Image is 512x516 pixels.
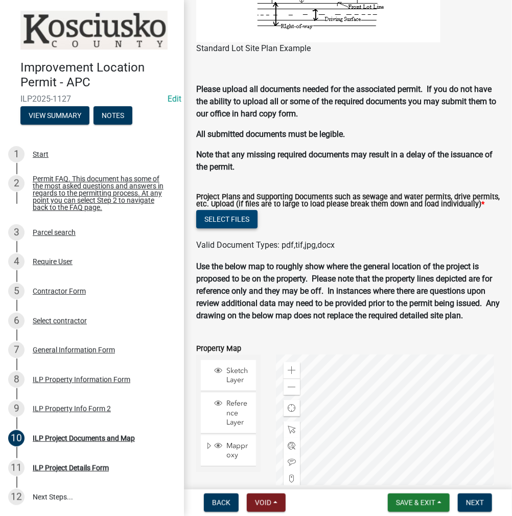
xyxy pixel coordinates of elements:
[196,84,496,119] strong: Please upload all documents needed for the associated permit. If you do not have the ability to u...
[8,371,25,388] div: 8
[168,94,181,104] wm-modal-confirm: Edit Application Number
[212,499,230,507] span: Back
[94,112,132,120] wm-modal-confirm: Notes
[8,342,25,358] div: 7
[284,379,300,395] div: Zoom out
[196,210,258,228] button: Select files
[466,499,484,507] span: Next
[33,288,86,295] div: Contractor Form
[33,405,111,412] div: ILP Property Info Form 2
[33,376,130,383] div: ILP Property Information Form
[168,94,181,104] a: Edit
[284,362,300,379] div: Zoom in
[224,441,252,460] span: Mapproxy
[196,129,345,139] strong: All submitted documents must be legible.
[20,106,89,125] button: View Summary
[201,435,256,466] li: Mapproxy
[247,494,286,512] button: Void
[8,489,25,505] div: 12
[205,441,213,452] span: Expand
[33,175,168,211] div: Permit FAQ. This document has some of the most asked questions and answers in regards to the perm...
[255,499,271,507] span: Void
[8,253,25,270] div: 4
[8,430,25,447] div: 10
[284,400,300,416] div: Find my location
[20,112,89,120] wm-modal-confirm: Summary
[33,229,76,236] div: Parcel search
[213,441,252,460] div: Mapproxy
[196,42,500,55] figcaption: Standard Lot Site Plan Example
[20,60,176,90] h4: Improvement Location Permit - APC
[224,399,252,427] span: Reference Layer
[8,401,25,417] div: 9
[196,240,335,250] span: Valid Document Types: pdf,tif,jpg,docx
[458,494,492,512] button: Next
[8,146,25,162] div: 1
[201,360,256,391] li: Sketch Layer
[196,345,241,353] label: Property Map
[196,262,500,320] strong: Use the below map to roughly show where the general location of the project is proposed to be on ...
[388,494,450,512] button: Save & Exit
[196,194,500,208] label: Project Plans and Supporting Documents such as sewage and water permits, drive permits, etc. Uplo...
[200,358,257,469] ul: Layer List
[213,399,252,427] div: Reference Layer
[8,175,25,192] div: 2
[94,106,132,125] button: Notes
[204,494,239,512] button: Back
[8,283,25,299] div: 5
[33,435,135,442] div: ILP Project Documents and Map
[196,150,493,172] strong: Note that any missing required documents may result in a delay of the issuance of the permit.
[33,151,49,158] div: Start
[8,460,25,476] div: 11
[33,317,87,324] div: Select contractor
[224,366,252,385] span: Sketch Layer
[8,313,25,329] div: 6
[33,258,73,265] div: Require User
[33,346,115,354] div: General Information Form
[396,499,435,507] span: Save & Exit
[33,464,109,472] div: ILP Project Details Form
[213,366,252,385] div: Sketch Layer
[8,224,25,241] div: 3
[201,393,256,434] li: Reference Layer
[20,94,164,104] span: ILP2025-1127
[20,11,168,50] img: Kosciusko County, Indiana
